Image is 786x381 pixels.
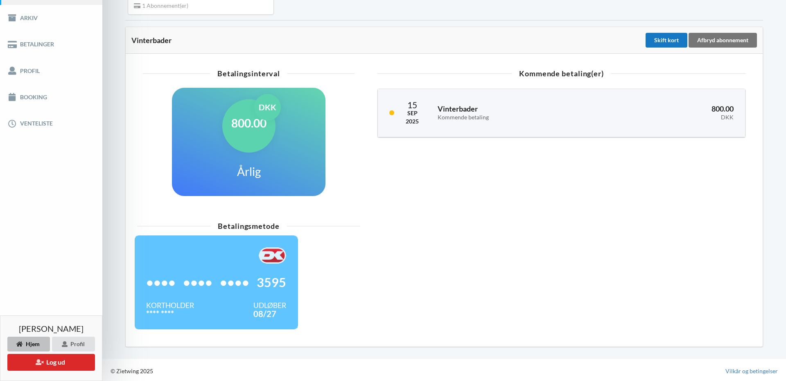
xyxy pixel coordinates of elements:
div: DKK [606,114,734,121]
h3: 800.00 [606,104,734,121]
div: Profil [52,337,95,351]
div: DKK [254,94,281,121]
h3: Vinterbader [438,104,594,121]
a: Vilkår og betingelser [725,367,778,375]
div: Hjem [7,337,50,351]
div: 2025 [406,117,419,125]
div: Udløber [253,301,286,310]
div: 08/27 [253,310,286,318]
div: Skift kort [646,33,687,48]
span: •••• [220,278,249,287]
button: Log ud [7,354,95,371]
div: Betalingsinterval [143,70,355,77]
div: Kommende betaling [438,114,594,121]
span: •••• [146,278,176,287]
span: 1 Abonnement(er) [134,2,188,9]
div: Vinterbader [131,36,644,44]
div: Betalingsmetode [137,222,360,230]
div: Kortholder [146,301,194,310]
span: •••• [183,278,212,287]
div: 15 [406,100,419,109]
div: Kommende betaling(er) [377,70,745,77]
div: Sep [406,109,419,117]
h1: 800.00 [231,116,267,130]
img: F+AAQC4Rur0ZFP9BwAAAABJRU5ErkJggg== [259,247,286,264]
span: [PERSON_NAME] [19,324,84,333]
h1: Årlig [237,164,261,179]
div: Afbryd abonnement [689,33,757,48]
span: 3595 [257,278,286,287]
